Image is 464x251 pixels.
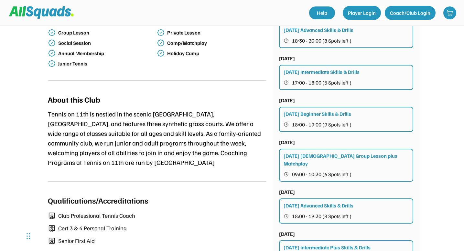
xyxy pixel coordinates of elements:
[157,39,165,47] img: check-verified-01.svg
[284,36,409,45] button: 18:30 - 20:00 (8 Spots left )
[48,237,56,245] img: certificate-01.svg
[167,30,265,36] div: Private Lesson
[157,29,165,36] img: check-verified-01.svg
[167,50,265,56] div: Holiday Camp
[58,211,266,220] div: Club Professional Tennis Coach
[279,230,295,238] div: [DATE]
[309,6,335,19] a: Help
[279,55,295,62] div: [DATE]
[48,29,56,36] img: check-verified-01.svg
[292,172,351,177] span: 09:00 - 10:30 (6 Spots left )
[284,110,351,118] div: [DATE] Beginner Skills & Drills
[292,38,351,43] span: 18:30 - 20:00 (8 Spots left )
[343,6,381,20] button: Player Login
[58,30,156,36] div: Group Lesson
[48,109,266,167] div: Tennis on 11th is nestled in the scenic [GEOGRAPHIC_DATA], [GEOGRAPHIC_DATA], and features three ...
[284,78,409,87] button: 17:00 - 18:00 (5 Spots left )
[167,40,265,46] div: Comp/Matchplay
[48,49,56,57] img: check-verified-01.svg
[292,80,351,85] span: 17:00 - 18:00 (5 Spots left )
[284,152,409,167] div: [DATE] [DEMOGRAPHIC_DATA] Group Lesson plus Matchplay
[58,224,266,233] div: Cert 3 & 4 Personal Training
[284,26,353,34] div: [DATE] Advanced Skills & Drills
[58,40,156,46] div: Social Session
[292,122,351,127] span: 18:00 - 19:00 (9 Spots left )
[48,225,56,232] img: certificate-01.svg
[284,120,409,129] button: 18:00 - 19:00 (9 Spots left )
[58,236,266,245] div: Senior First Aid
[48,212,56,220] img: certificate-01.svg
[284,202,353,209] div: [DATE] Advanced Skills & Drills
[157,49,165,57] img: check-verified-01.svg
[284,212,409,220] button: 18:00 - 19:30 (8 Spots left )
[48,195,148,206] div: Qualifications/Accreditations
[48,39,56,47] img: check-verified-01.svg
[58,61,156,67] div: Junior Tennis
[447,10,453,16] img: shopping-cart-01%20%281%29.svg
[9,6,74,18] img: Squad%20Logo.svg
[284,68,360,76] div: [DATE] Intermediate Skills & Drills
[385,6,436,20] button: Coach/Club Login
[279,188,295,196] div: [DATE]
[48,60,56,67] img: check-verified-01.svg
[292,214,351,219] span: 18:00 - 19:30 (8 Spots left )
[284,170,409,178] button: 09:00 - 10:30 (6 Spots left )
[48,94,100,105] div: About this Club
[58,50,156,56] div: Annual Membership
[279,96,295,104] div: [DATE]
[279,138,295,146] div: [DATE]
